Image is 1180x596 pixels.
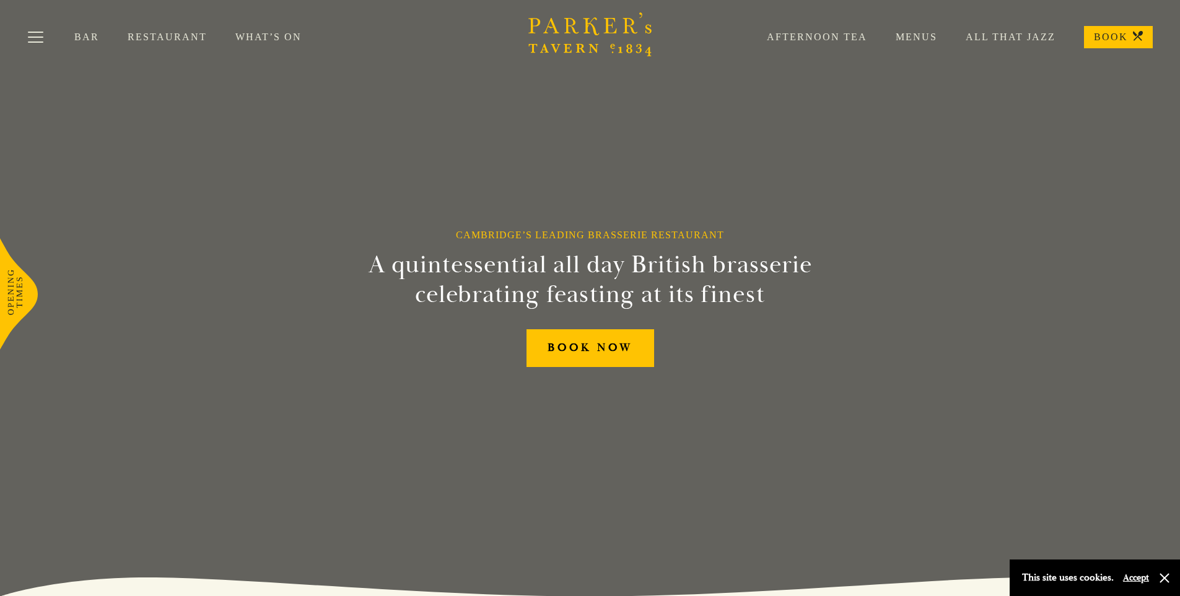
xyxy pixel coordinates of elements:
button: Close and accept [1158,572,1171,584]
button: Accept [1123,572,1149,584]
a: BOOK NOW [527,329,654,367]
h1: Cambridge’s Leading Brasserie Restaurant [456,229,724,241]
p: This site uses cookies. [1022,569,1114,587]
h2: A quintessential all day British brasserie celebrating feasting at its finest [308,250,873,309]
